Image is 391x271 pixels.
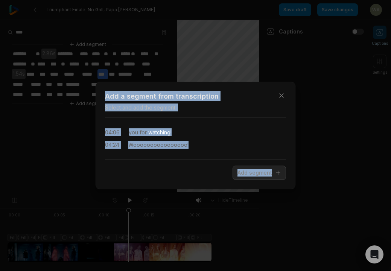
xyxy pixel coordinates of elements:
[129,128,138,136] span: you
[147,128,172,136] span: watching!
[365,245,383,263] div: Open Intercom Messenger
[233,166,286,180] button: Add segment
[105,128,120,136] div: 04:06
[105,104,286,111] p: Select and add the segment.
[105,141,119,149] div: 04:24
[128,141,189,149] span: Woooooooooooooooo!
[138,128,147,136] span: for
[105,91,286,101] h3: Add a segment from transcription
